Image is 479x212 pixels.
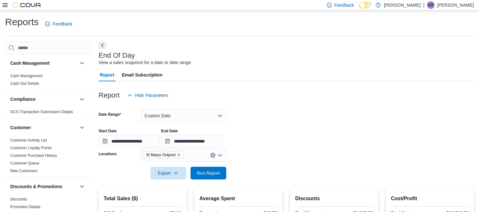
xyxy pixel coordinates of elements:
button: Compliance [78,95,86,103]
h1: Reports [5,16,39,28]
h3: Cash Management [10,60,50,66]
label: Date Range [99,112,121,117]
div: View a sales snapshot for a date or date range. [99,59,192,66]
h3: Report [99,91,120,99]
a: Customer Queue [10,161,39,165]
p: [PERSON_NAME] [437,1,474,9]
button: Cash Management [10,60,77,66]
a: OCS Transaction Submission Details [10,110,73,114]
button: Open list of options [217,153,222,158]
span: KR [428,1,434,9]
button: Discounts & Promotions [10,183,77,190]
span: Customer Purchase History [10,153,57,158]
button: Cash Management [78,59,86,67]
span: Customer Loyalty Points [10,145,52,150]
div: Customer [5,136,91,177]
span: Cash Management [10,73,42,78]
span: New Customers [10,168,37,173]
h2: Total Sales ($) [104,195,182,202]
button: Customer [10,124,77,131]
button: Customer [78,124,86,131]
h3: End Of Day [99,52,135,59]
a: Customer Activity List [10,138,47,143]
a: Discounts [10,197,27,201]
span: Hide Parameters [135,92,168,99]
h3: Discounts & Promotions [10,183,62,190]
label: End Date [161,128,178,134]
span: St Marys Outpost [146,152,176,158]
div: Compliance [5,108,91,118]
img: Cova [13,2,41,8]
a: Cash Management [10,74,42,78]
h2: Cost/Profit [391,195,469,202]
a: Customer Purchase History [10,153,57,158]
input: Press the down key to open a popover containing a calendar. [99,135,160,148]
button: Clear input [210,153,215,158]
span: Report [100,69,114,81]
div: Cash Management [5,72,91,90]
label: Locations [99,151,117,157]
a: Customer Loyalty Points [10,146,52,150]
span: Export [154,167,182,179]
button: Custom Date [141,109,226,122]
span: Feedback [53,21,72,27]
button: Next [99,41,106,49]
p: | [423,1,424,9]
label: Start Date [99,128,117,134]
button: Discounts & Promotions [78,183,86,190]
h3: Customer [10,124,31,131]
a: Feedback [42,18,75,30]
h2: Average Spent [199,195,277,202]
span: Run Report [197,170,220,176]
span: Feedback [334,2,354,8]
button: Export [150,167,186,179]
a: Promotion Details [10,205,41,209]
span: St Marys Outpost [143,151,184,158]
button: Compliance [10,96,77,102]
div: Kevin Russell [427,1,435,9]
button: Remove St Marys Outpost from selection in this group [177,153,181,157]
button: Run Report [191,167,226,179]
p: [PERSON_NAME] [384,1,421,9]
input: Dark Mode [359,2,372,9]
h2: Discounts [295,195,373,202]
h3: Compliance [10,96,35,102]
span: Email Subscription [122,69,162,81]
input: Press the down key to open a popover containing a calendar. [161,135,222,148]
a: New Customers [10,169,37,173]
button: Hide Parameters [125,89,171,102]
span: OCS Transaction Submission Details [10,109,73,114]
a: Cash Out Details [10,81,39,86]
